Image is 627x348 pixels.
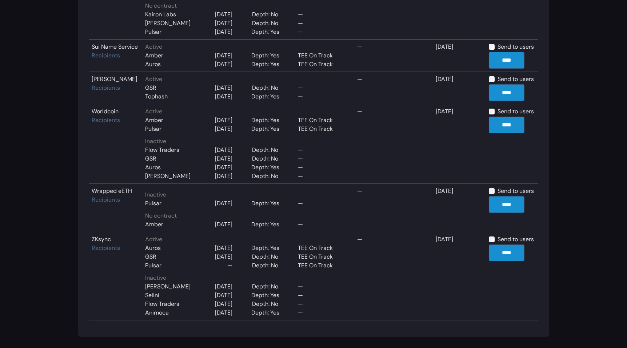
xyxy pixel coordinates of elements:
a: Recipients [92,244,120,252]
label: Send to users [498,235,534,244]
label: Send to users [498,187,534,195]
div: TEE On Track [298,244,345,252]
label: Send to users [498,43,534,51]
div: [DATE] [215,300,232,308]
div: — [298,10,345,19]
div: — [298,300,345,308]
div: Active [145,43,351,51]
div: Depth: No [252,84,282,92]
div: — [298,146,345,154]
div: [DATE] [215,154,232,163]
div: Depth: Yes [251,163,283,172]
div: Depth: No [252,154,282,163]
td: — [354,184,433,232]
div: [PERSON_NAME] [145,19,191,28]
div: [DATE] [215,172,232,181]
div: Auros [145,60,161,69]
div: Auros [145,244,161,252]
div: Inactive [145,274,351,282]
a: [PERSON_NAME] [92,75,137,83]
div: [DATE] [215,291,232,300]
div: [DATE] [215,244,232,252]
div: — [298,199,345,208]
div: Depth: No [252,172,282,181]
div: [DATE] [215,252,232,261]
div: Depth: No [252,19,282,28]
div: Auros [145,163,161,172]
div: — [298,308,345,317]
div: [DATE] [215,51,232,60]
label: Send to users [498,75,534,84]
div: — [227,261,232,270]
td: [DATE] [433,232,486,320]
div: Flow Traders [145,146,179,154]
div: Depth: Yes [251,125,283,133]
div: Depth: No [252,261,282,270]
div: Pulsar [145,261,161,270]
td: — [354,104,433,184]
div: [DATE] [215,19,232,28]
div: TEE On Track [298,252,345,261]
td: [DATE] [433,184,486,232]
div: [PERSON_NAME] [145,282,191,291]
td: — [354,40,433,72]
a: Sui Name Service [92,43,138,50]
div: Depth: No [252,252,282,261]
td: [DATE] [433,40,486,72]
div: Depth: Yes [251,199,283,208]
div: — [298,172,345,181]
div: Amber [145,220,163,229]
div: Depth: Yes [251,60,283,69]
div: No contract [145,211,351,220]
div: [DATE] [215,92,232,101]
div: Active [145,107,351,116]
a: Recipients [92,52,120,59]
div: Depth: Yes [251,92,283,101]
div: Depth: No [252,146,282,154]
a: Recipients [92,196,120,203]
td: — [354,232,433,320]
div: Active [145,75,351,84]
div: TEE On Track [298,51,345,60]
div: Inactive [145,190,351,199]
td: — [354,72,433,104]
div: GSR [145,252,156,261]
div: [DATE] [215,28,232,36]
div: Amber [145,116,163,125]
div: Flow Traders [145,300,179,308]
div: GSR [145,154,156,163]
div: Tophash [145,92,168,101]
div: [DATE] [215,163,232,172]
a: Recipients [92,116,120,124]
td: [DATE] [433,104,486,184]
div: TEE On Track [298,125,345,133]
div: — [298,220,345,229]
div: No contract [145,1,351,10]
div: [DATE] [215,282,232,291]
div: — [298,282,345,291]
div: TEE On Track [298,261,345,270]
div: Depth: Yes [251,308,283,317]
div: [DATE] [215,220,232,229]
div: [PERSON_NAME] [145,172,191,181]
a: Wrapped eETH [92,187,132,195]
div: Kairon Labs [145,10,176,19]
a: Recipients [92,84,120,92]
div: Depth: No [252,300,282,308]
div: [DATE] [215,308,232,317]
div: [DATE] [215,60,232,69]
div: [DATE] [215,116,232,125]
a: Worldcoin [92,108,119,115]
div: — [298,84,345,92]
div: — [298,19,345,28]
div: Selini [145,291,159,300]
div: Amber [145,51,163,60]
div: Inactive [145,137,351,146]
div: — [298,154,345,163]
div: — [298,92,345,101]
div: TEE On Track [298,116,345,125]
div: [DATE] [215,199,232,208]
div: Depth: No [252,10,282,19]
div: Depth: Yes [251,51,283,60]
div: Animoca [145,308,169,317]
